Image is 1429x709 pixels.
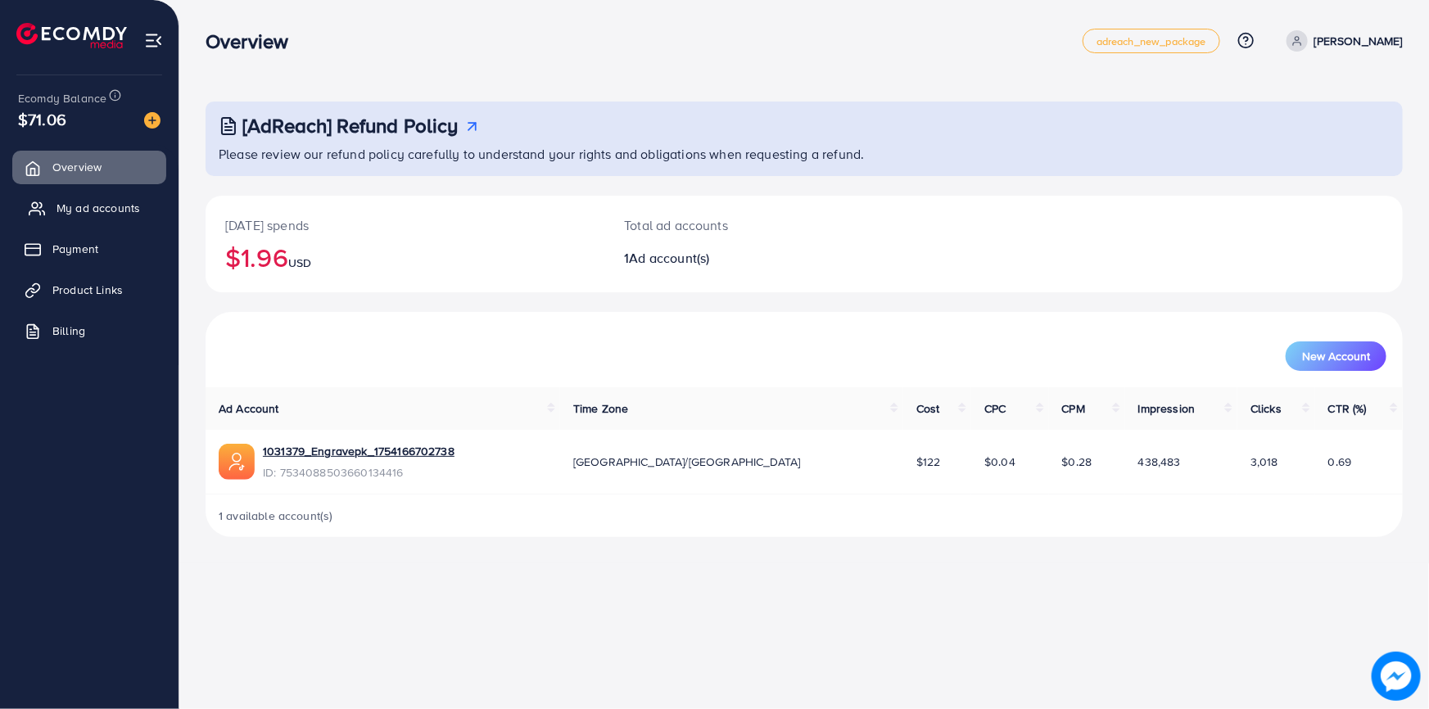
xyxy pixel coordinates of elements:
img: logo [16,23,127,48]
p: Please review our refund policy carefully to understand your rights and obligations when requesti... [219,144,1393,164]
span: Time Zone [573,400,628,417]
span: 0.69 [1328,454,1352,470]
span: 3,018 [1250,454,1278,470]
span: Overview [52,159,102,175]
span: Ecomdy Balance [18,90,106,106]
a: adreach_new_package [1083,29,1220,53]
span: ID: 7534088503660134416 [263,464,454,481]
a: Overview [12,151,166,183]
span: [GEOGRAPHIC_DATA]/[GEOGRAPHIC_DATA] [573,454,801,470]
img: image [1372,652,1421,701]
a: My ad accounts [12,192,166,224]
img: ic-ads-acc.e4c84228.svg [219,444,255,480]
span: Product Links [52,282,123,298]
h2: 1 [624,251,884,266]
span: $0.28 [1062,454,1092,470]
span: CTR (%) [1328,400,1367,417]
img: image [144,112,161,129]
span: $0.04 [984,454,1015,470]
p: [PERSON_NAME] [1314,31,1403,51]
h3: [AdReach] Refund Policy [242,114,459,138]
span: $122 [916,454,941,470]
span: Impression [1138,400,1196,417]
span: Billing [52,323,85,339]
a: Billing [12,314,166,347]
button: New Account [1286,341,1386,371]
span: USD [288,255,311,271]
span: Ad account(s) [630,249,710,267]
a: [PERSON_NAME] [1280,30,1403,52]
a: Product Links [12,273,166,306]
span: Payment [52,241,98,257]
h2: $1.96 [225,242,585,273]
span: My ad accounts [57,200,140,216]
p: [DATE] spends [225,215,585,235]
h3: Overview [206,29,301,53]
p: Total ad accounts [624,215,884,235]
span: Clicks [1250,400,1282,417]
span: CPC [984,400,1006,417]
span: Cost [916,400,940,417]
span: CPM [1062,400,1085,417]
span: 1 available account(s) [219,508,333,524]
span: adreach_new_package [1097,36,1206,47]
img: menu [144,31,163,50]
a: 1031379_Engravepk_1754166702738 [263,443,454,459]
a: Payment [12,233,166,265]
span: $71.06 [18,107,66,131]
span: Ad Account [219,400,279,417]
span: 438,483 [1138,454,1181,470]
span: New Account [1302,350,1370,362]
